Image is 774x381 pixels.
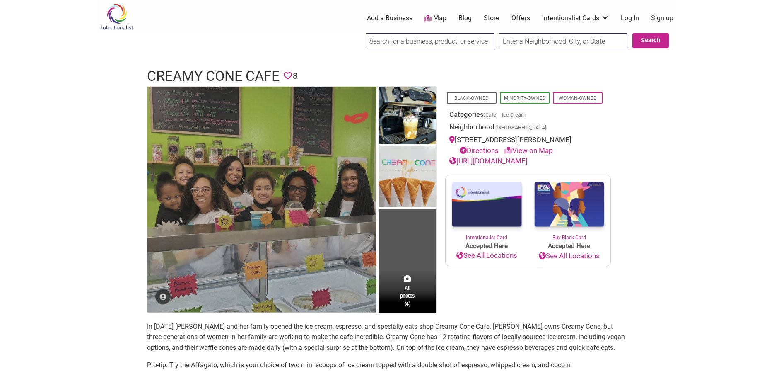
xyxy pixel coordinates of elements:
[147,360,627,371] p: Pro-tip: Try the Affagato, which is your choice of two mini scoops of ice cream topped with a dou...
[400,284,415,308] span: All photos (4)
[502,112,526,118] a: Ice Cream
[528,251,610,262] a: See All Locations
[511,14,530,23] a: Offers
[147,66,280,86] h1: Creamy Cone Cafe
[147,321,627,353] p: In [DATE] [PERSON_NAME] and her family opened the ice cream, espresso, and specialty eats shop Cr...
[528,175,610,242] a: Buy Black Card
[449,135,607,156] div: [STREET_ADDRESS][PERSON_NAME]
[621,14,639,23] a: Log In
[449,109,607,122] div: Categories:
[367,14,412,23] a: Add a Business
[485,112,496,118] a: Cafe
[446,250,528,261] a: See All Locations
[458,14,472,23] a: Blog
[528,241,610,251] span: Accepted Here
[528,175,610,234] img: Buy Black Card
[504,146,553,155] a: View on Map
[379,146,436,209] img: Creamy Cone Cafe
[97,3,137,30] img: Intentionalist
[446,175,528,234] img: Intentionalist Card
[379,87,436,147] img: Creamy Cone Cafe
[499,33,627,49] input: Enter a Neighborhood, City, or State
[542,14,609,23] a: Intentionalist Cards
[446,241,528,251] span: Accepted Here
[424,14,446,23] a: Map
[366,33,494,49] input: Search for a business, product, or service
[496,125,546,131] span: [GEOGRAPHIC_DATA]
[460,146,499,155] a: Directions
[147,87,376,313] img: Creamy Cone Cafe
[449,122,607,135] div: Neighborhood:
[651,14,673,23] a: Sign up
[449,157,528,165] a: [URL][DOMAIN_NAME]
[632,33,669,48] button: Search
[446,175,528,241] a: Intentionalist Card
[293,70,297,83] span: 8
[559,95,597,101] a: Woman-Owned
[484,14,499,23] a: Store
[504,95,545,101] a: Minority-Owned
[454,95,489,101] a: Black-Owned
